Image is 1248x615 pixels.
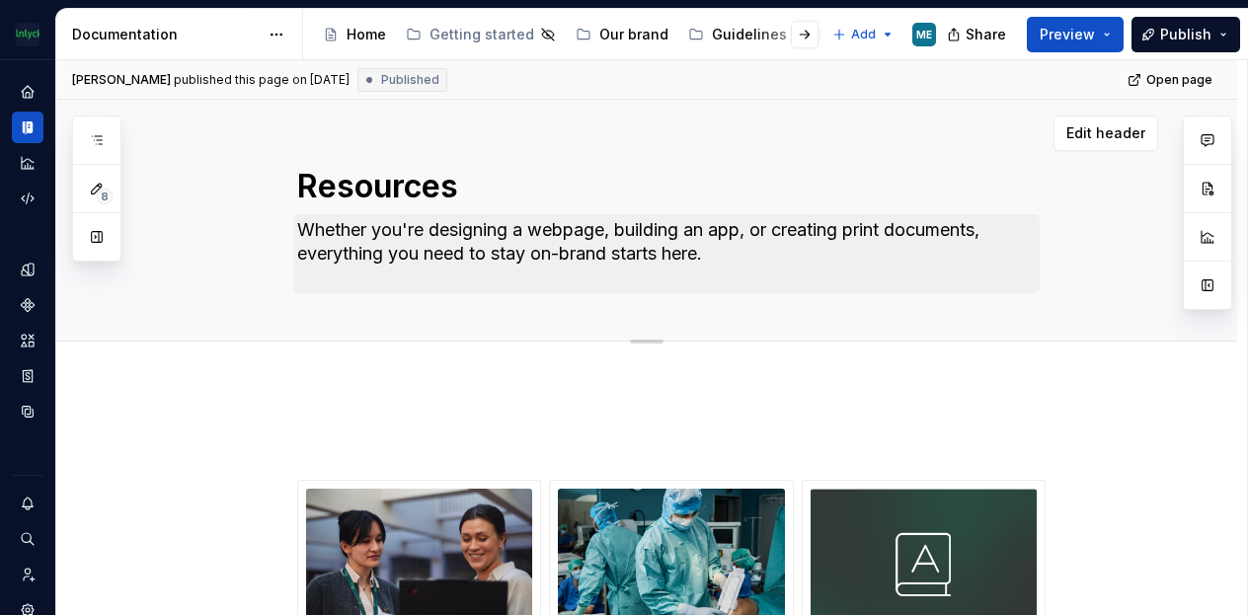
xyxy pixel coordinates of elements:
[680,19,795,50] a: Guidelines
[12,147,43,179] a: Analytics
[72,25,259,44] div: Documentation
[16,23,39,46] img: 91fb9bbd-befe-470e-ae9b-8b56c3f0f44a.png
[1027,17,1124,52] button: Preview
[12,76,43,108] a: Home
[12,254,43,285] a: Design tokens
[12,559,43,590] a: Invite team
[12,289,43,321] a: Components
[12,183,43,214] a: Code automation
[568,19,676,50] a: Our brand
[293,214,1040,293] textarea: Whether you're designing a webpage, building an app, or creating print documents, everything you ...
[916,27,932,42] div: ME
[429,25,534,44] div: Getting started
[1066,123,1145,143] span: Edit header
[398,19,564,50] a: Getting started
[1122,66,1221,94] a: Open page
[1040,25,1095,44] span: Preview
[315,15,822,54] div: Page tree
[12,523,43,555] button: Search ⌘K
[1053,115,1158,151] button: Edit header
[1131,17,1240,52] button: Publish
[966,25,1006,44] span: Share
[599,25,668,44] div: Our brand
[851,27,876,42] span: Add
[12,488,43,519] button: Notifications
[937,17,1019,52] button: Share
[12,360,43,392] a: Storybook stories
[381,72,439,88] span: Published
[315,19,394,50] a: Home
[12,325,43,356] a: Assets
[1160,25,1211,44] span: Publish
[712,25,787,44] div: Guidelines
[347,25,386,44] div: Home
[72,72,171,88] span: [PERSON_NAME]
[1146,72,1212,88] span: Open page
[174,72,350,88] div: published this page on [DATE]
[293,163,1040,210] textarea: Resources
[12,112,43,143] a: Documentation
[12,396,43,427] a: Data sources
[826,21,900,48] button: Add
[97,189,113,204] span: 8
